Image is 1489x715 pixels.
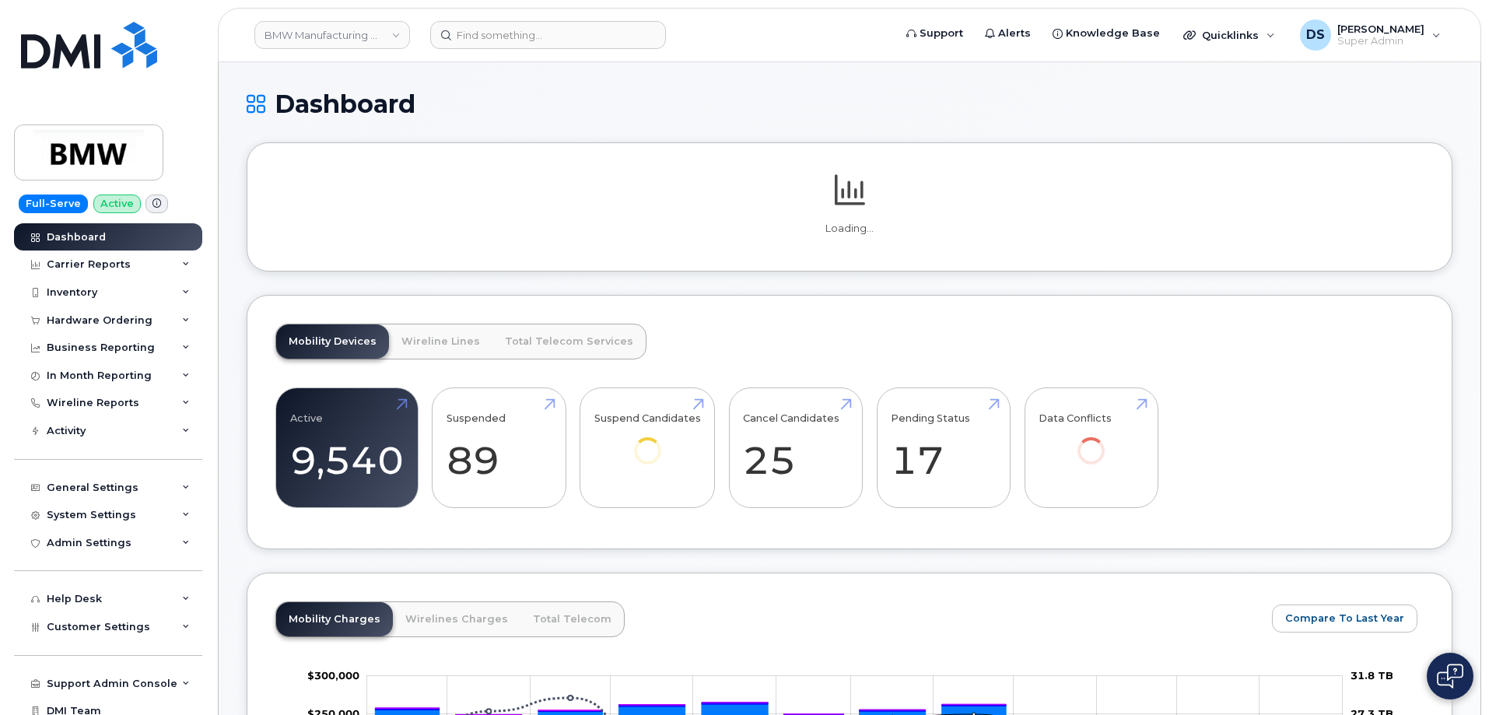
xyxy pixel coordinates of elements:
a: Wirelines Charges [393,602,520,636]
img: Open chat [1437,664,1463,689]
a: Suspended 89 [447,397,552,499]
a: Pending Status 17 [891,397,996,499]
a: Mobility Charges [276,602,393,636]
p: Loading... [275,222,1424,236]
button: Compare To Last Year [1272,605,1417,633]
a: Total Telecom [520,602,624,636]
a: Mobility Devices [276,324,389,359]
a: Active 9,540 [290,397,404,499]
g: $0 [307,669,359,682]
a: Cancel Candidates 25 [743,397,848,499]
a: Total Telecom Services [492,324,646,359]
a: Data Conflicts [1039,397,1144,486]
a: Wireline Lines [389,324,492,359]
tspan: 31.8 TB [1351,669,1393,682]
h1: Dashboard [247,90,1452,117]
tspan: $300,000 [307,669,359,682]
span: Compare To Last Year [1285,611,1404,626]
a: Suspend Candidates [594,397,701,486]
